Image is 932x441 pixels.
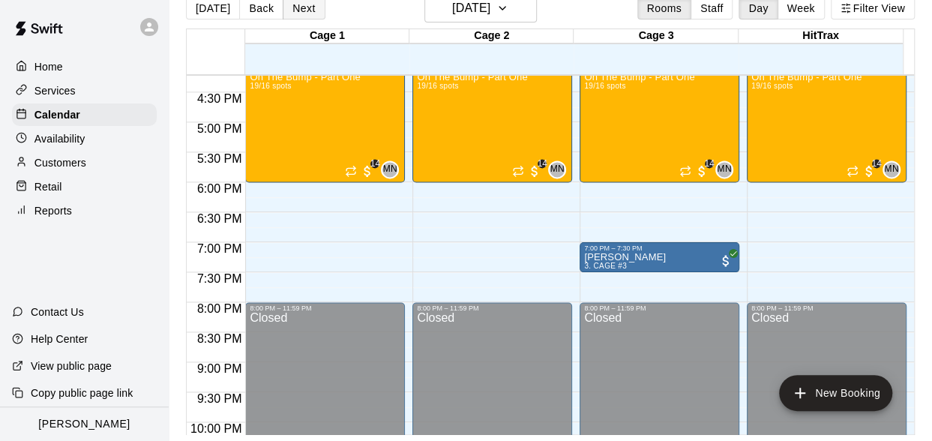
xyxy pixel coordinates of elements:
span: MN [884,162,898,177]
a: Calendar [12,103,157,126]
a: Home [12,55,157,78]
div: 8:00 PM – 11:59 PM [417,304,568,312]
span: 14 / 19 customers have paid [694,163,709,178]
span: 5:30 PM [193,152,246,165]
button: add [779,375,892,411]
div: HitTrax [739,29,903,43]
a: Services [12,79,157,102]
a: Reports [12,199,157,222]
a: Availability [12,127,157,150]
span: 6:00 PM [193,182,246,195]
span: MN [717,162,731,177]
span: MN [383,162,397,177]
span: 19/16 spots filled [250,82,291,90]
div: Cage 3 [574,29,738,43]
p: Reports [34,203,72,218]
div: 8:00 PM – 11:59 PM [751,304,902,312]
span: 14 / 19 customers have paid [527,163,542,178]
p: Calendar [34,107,80,122]
span: 14 [705,159,714,168]
span: 4:30 PM [193,92,246,105]
span: 7:30 PM [193,272,246,285]
div: 8:00 PM – 11:59 PM [584,304,735,312]
span: 7:00 PM [193,242,246,255]
span: 8:30 PM [193,332,246,345]
span: 10:00 PM [187,422,245,435]
div: 8:00 PM – 11:59 PM [250,304,400,312]
p: Customers [34,155,86,170]
p: View public page [31,358,112,373]
div: 4:00 PM – 6:00 PM: On The Bump - Part One [580,62,739,182]
span: 19/16 spots filled [751,82,793,90]
span: 14 / 19 customers have paid [360,163,375,178]
span: 14 [872,159,881,168]
p: Contact Us [31,304,84,319]
a: Customers [12,151,157,174]
span: All customers have paid [718,253,733,268]
span: 5:00 PM [193,122,246,135]
div: 4:00 PM – 6:00 PM: On The Bump - Part One [412,62,572,182]
span: Recurring event [679,165,691,177]
span: 19/16 spots filled [417,82,458,90]
p: Availability [34,131,85,146]
div: Mike Nolan [548,160,566,178]
span: Mike Nolan [554,160,566,178]
span: Mike Nolan [721,160,733,178]
span: Recurring event [512,165,524,177]
a: Retail [12,175,157,198]
p: Copy public page link [31,385,133,400]
span: 19/16 spots filled [584,82,625,90]
div: 4:00 PM – 6:00 PM: On The Bump - Part One [747,62,907,182]
p: [PERSON_NAME] [38,416,130,432]
p: Help Center [31,331,88,346]
p: Retail [34,179,62,194]
span: 9:30 PM [193,392,246,405]
div: 7:00 PM – 7:30 PM [584,244,735,252]
span: Recurring event [345,165,357,177]
span: 6:30 PM [193,212,246,225]
div: Mike Nolan [715,160,733,178]
div: Mike Nolan [381,160,399,178]
span: Mike Nolan [889,160,901,178]
p: Home [34,59,63,74]
span: 8:00 PM [193,302,246,315]
div: Cage 2 [409,29,574,43]
span: Mike Nolan [387,160,399,178]
div: 4:00 PM – 6:00 PM: On The Bump - Part One [245,62,405,182]
span: 3. CAGE #3 [584,262,627,270]
span: 9:00 PM [193,362,246,375]
span: 14 / 19 customers have paid [862,163,877,178]
span: MN [550,162,565,177]
div: Cage 1 [245,29,409,43]
div: 7:00 PM – 7:30 PM: Vivianne Bonville [580,242,739,272]
span: 14 [538,159,547,168]
p: Services [34,83,76,98]
span: Recurring event [847,165,859,177]
div: Mike Nolan [883,160,901,178]
span: 14 [370,159,379,168]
